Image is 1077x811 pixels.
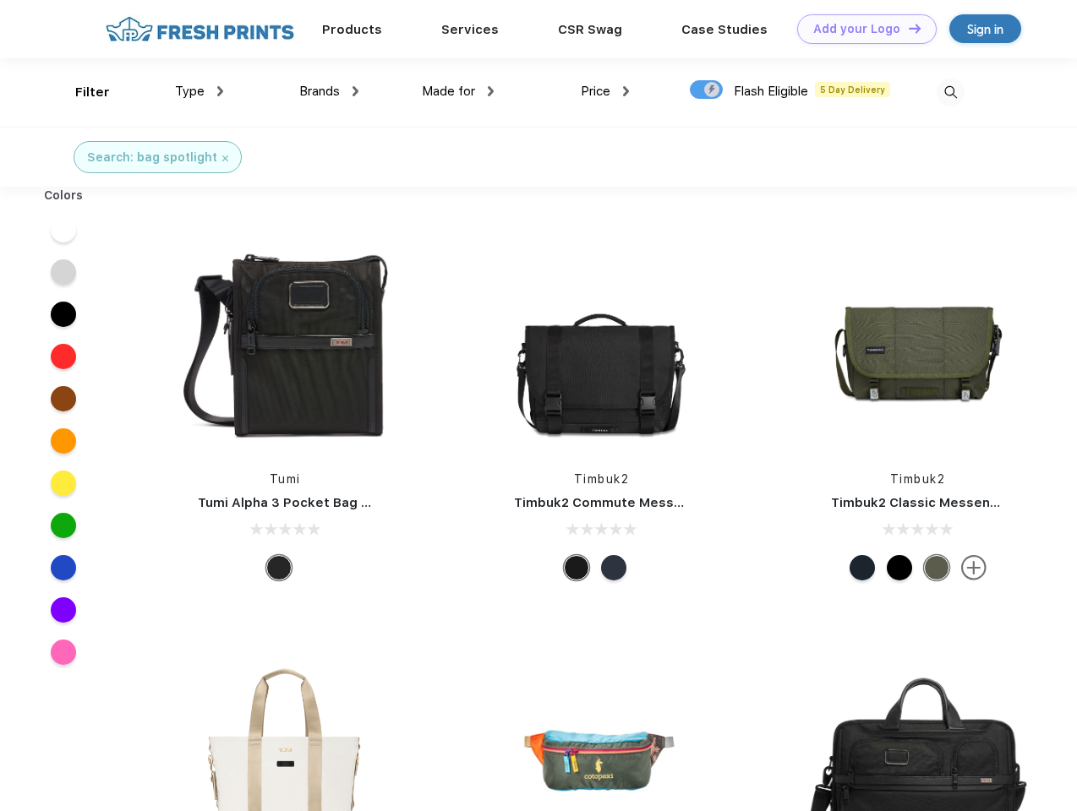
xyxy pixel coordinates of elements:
[813,22,900,36] div: Add your Logo
[890,472,946,486] a: Timbuk2
[909,24,921,33] img: DT
[601,555,626,580] div: Eco Nautical
[422,84,475,99] span: Made for
[937,79,965,106] img: desktop_search.svg
[806,229,1031,454] img: func=resize&h=266
[101,14,299,44] img: fo%20logo%202.webp
[581,84,610,99] span: Price
[815,82,890,97] span: 5 Day Delivery
[31,187,96,204] div: Colors
[574,472,630,486] a: Timbuk2
[967,19,1003,39] div: Sign in
[488,86,494,96] img: dropdown.png
[322,22,382,37] a: Products
[266,555,292,580] div: Black
[831,495,1041,510] a: Timbuk2 Classic Messenger Bag
[887,555,912,580] div: Eco Black
[949,14,1021,43] a: Sign in
[353,86,358,96] img: dropdown.png
[175,84,205,99] span: Type
[217,86,223,96] img: dropdown.png
[75,83,110,102] div: Filter
[270,472,301,486] a: Tumi
[514,495,741,510] a: Timbuk2 Commute Messenger Bag
[961,555,987,580] img: more.svg
[734,84,808,99] span: Flash Eligible
[623,86,629,96] img: dropdown.png
[850,555,875,580] div: Eco Monsoon
[299,84,340,99] span: Brands
[564,555,589,580] div: Eco Black
[924,555,949,580] div: Eco Army
[489,229,713,454] img: func=resize&h=266
[222,155,228,161] img: filter_cancel.svg
[172,229,397,454] img: func=resize&h=266
[198,495,396,510] a: Tumi Alpha 3 Pocket Bag Small
[87,149,217,166] div: Search: bag spotlight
